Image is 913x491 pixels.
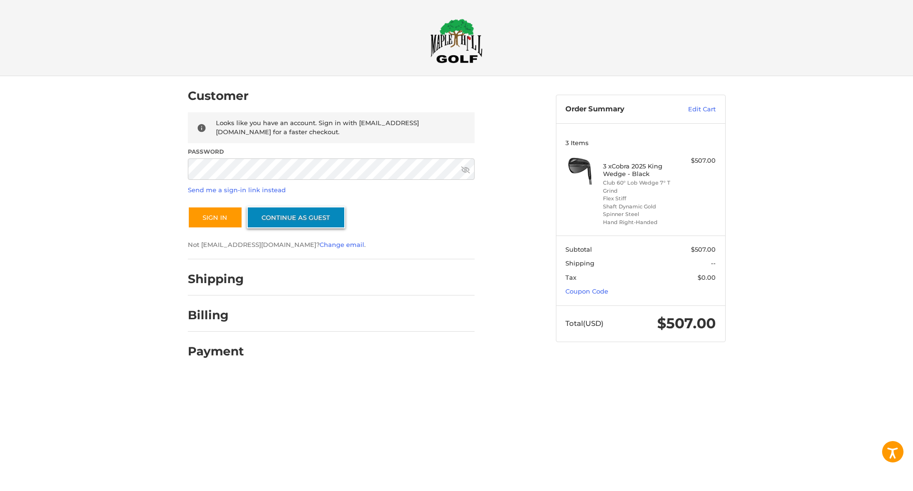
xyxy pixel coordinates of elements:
li: Club 60° Lob Wedge 7° T Grind [603,179,676,195]
h2: Shipping [188,272,244,286]
span: $507.00 [657,314,716,332]
span: -- [711,259,716,267]
h4: 3 x Cobra 2025 King Wedge - Black [603,162,676,178]
a: Coupon Code [565,287,608,295]
span: Tax [565,274,576,281]
span: Shipping [565,259,594,267]
h2: Customer [188,88,249,103]
span: Total (USD) [565,319,603,328]
p: Not [EMAIL_ADDRESS][DOMAIN_NAME]? . [188,240,475,250]
span: $507.00 [691,245,716,253]
button: Sign In [188,206,243,228]
li: Hand Right-Handed [603,218,676,226]
h2: Billing [188,308,243,323]
a: Continue as guest [247,206,345,228]
li: Flex Stiff [603,195,676,203]
div: $507.00 [678,156,716,166]
h3: 3 Items [565,139,716,147]
a: Change email [320,241,364,248]
a: Edit Cart [668,105,716,114]
label: Password [188,147,475,156]
a: Send me a sign-in link instead [188,186,286,194]
img: Maple Hill Golf [430,19,483,63]
h3: Order Summary [565,105,668,114]
span: Looks like you have an account. Sign in with [EMAIL_ADDRESS][DOMAIN_NAME] for a faster checkout. [216,119,419,136]
h2: Payment [188,344,244,359]
span: $0.00 [698,274,716,281]
li: Shaft Dynamic Gold Spinner Steel [603,203,676,218]
span: Subtotal [565,245,592,253]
